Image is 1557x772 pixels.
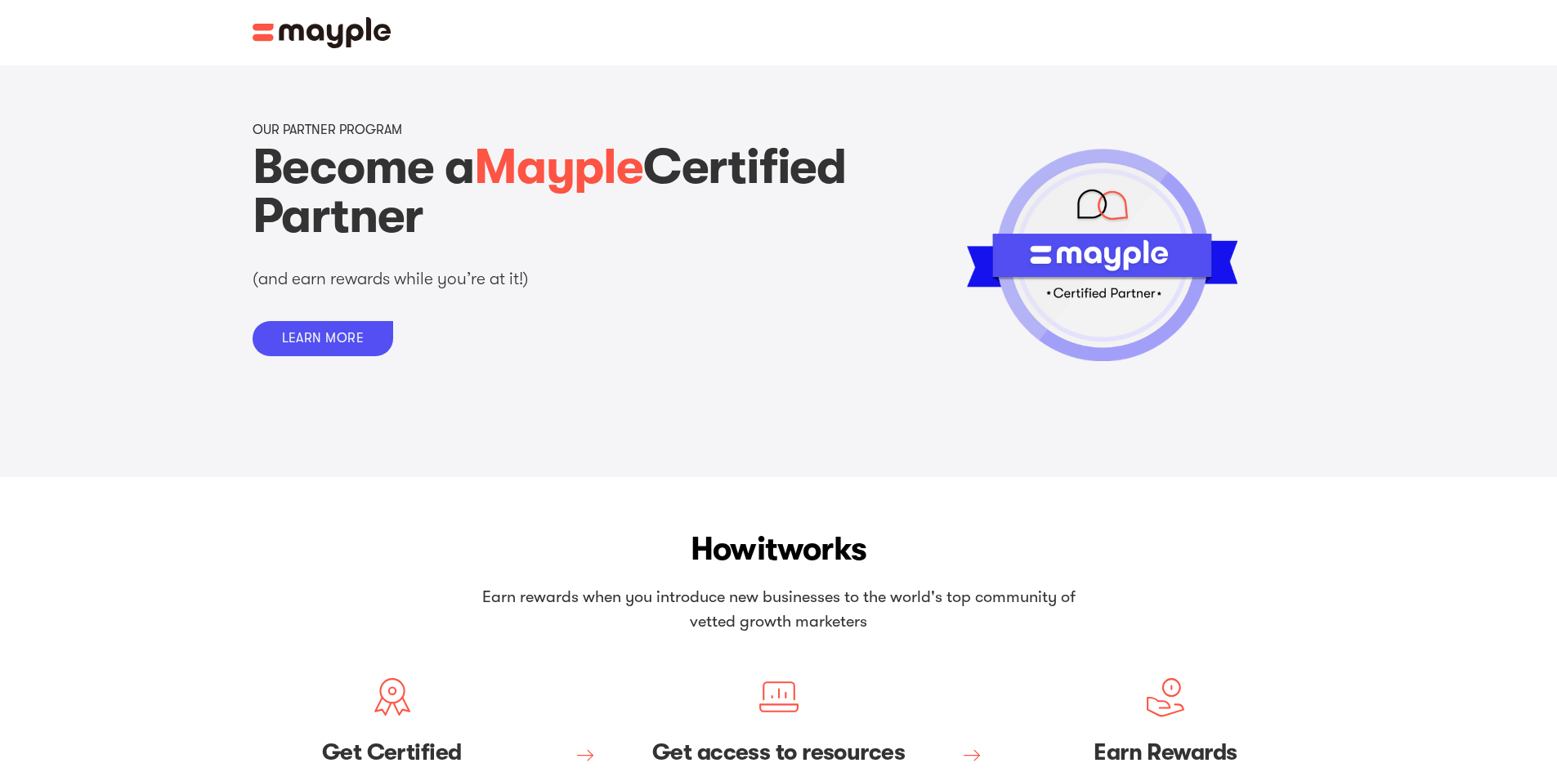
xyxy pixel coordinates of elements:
span: it [757,530,777,568]
p: Earn rewards when you introduce new businesses to the world's top community of vetted growth mark... [472,585,1085,634]
p: (and earn rewards while you’re at it!) [253,267,678,291]
img: Create your marketing brief. [371,676,412,717]
img: Mayple logo [253,17,391,48]
h3: Earn Rewards [993,739,1337,767]
h3: Get access to resources [606,739,951,767]
p: OUR PARTNER PROGRAM [253,123,402,138]
h2: How works [220,526,1338,572]
div: LEARN MORE [282,331,365,346]
a: LEARN MORE [253,321,394,356]
img: Find a match [758,676,799,717]
h1: Become a Certified Partner [253,143,861,241]
img: Grow your business [1145,676,1186,717]
h3: Get Certified [220,739,564,767]
span: Mayple [474,139,643,195]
